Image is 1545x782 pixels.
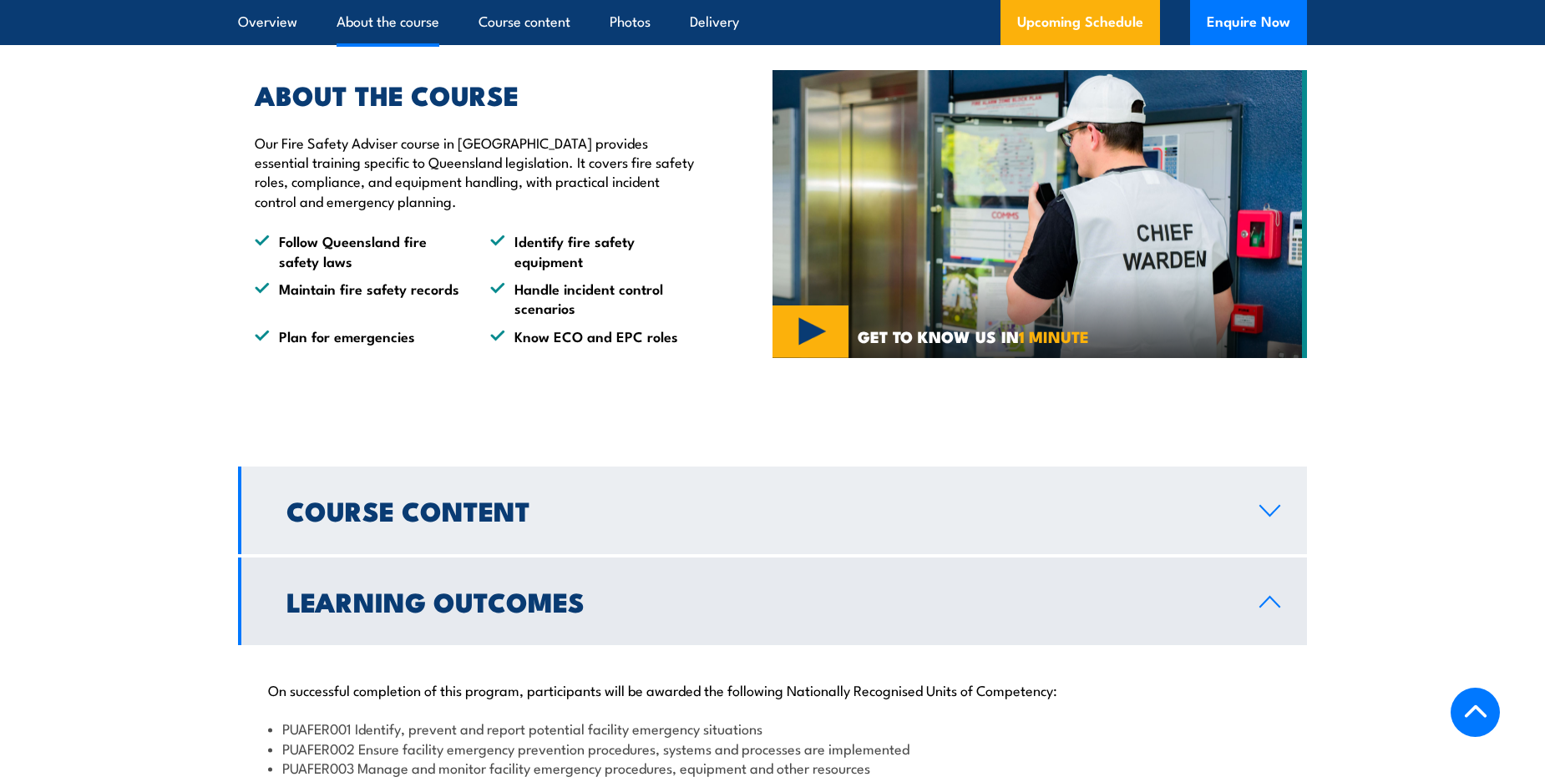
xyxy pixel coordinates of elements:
a: Course Content [238,467,1307,554]
li: Handle incident control scenarios [490,279,696,318]
li: Know ECO and EPC roles [490,326,696,346]
img: Chief Fire Warden Training [772,70,1307,359]
li: PUAFER002 Ensure facility emergency prevention procedures, systems and processes are implemented [268,739,1277,758]
li: PUAFER001 Identify, prevent and report potential facility emergency situations [268,719,1277,738]
li: Plan for emergencies [255,326,460,346]
p: On successful completion of this program, participants will be awarded the following Nationally R... [268,681,1277,698]
li: Maintain fire safety records [255,279,460,318]
a: Learning Outcomes [238,557,1307,645]
li: PUAFER003 Manage and monitor facility emergency procedures, equipment and other resources [268,758,1277,777]
h2: Learning Outcomes [286,589,1233,613]
p: Our Fire Safety Adviser course in [GEOGRAPHIC_DATA] provides essential training specific to Queen... [255,133,696,211]
h2: Course Content [286,498,1233,522]
li: Follow Queensland fire safety laws [255,231,460,270]
strong: 1 MINUTE [1019,324,1089,348]
span: GET TO KNOW US IN [858,329,1089,344]
h2: ABOUT THE COURSE [255,83,696,106]
li: Identify fire safety equipment [490,231,696,270]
